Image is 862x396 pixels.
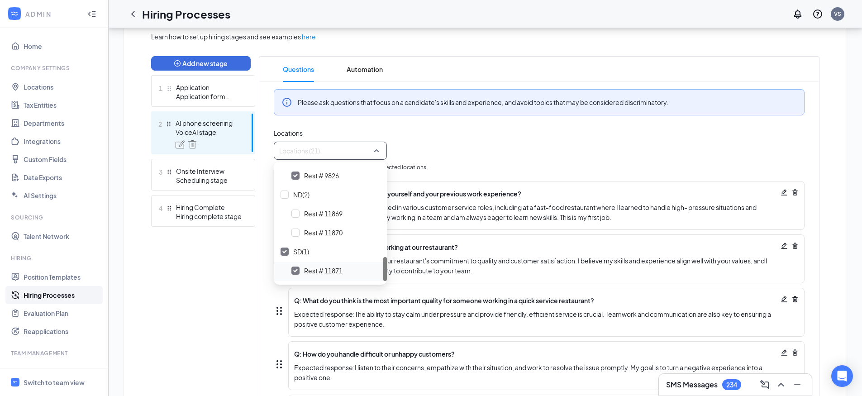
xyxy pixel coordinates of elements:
[24,286,101,304] a: Hiring Processes
[792,9,803,19] svg: Notifications
[293,247,309,256] span: SD(1)
[294,242,777,252] span: Q: Why are you interested in working at our restaurant?
[11,349,99,357] div: Team Management
[666,380,718,390] h3: SMS Messages
[24,304,101,322] a: Evaluation Plan
[294,256,777,276] span: Expected response: I admire your restaurant's commitment to quality and customer satisfaction. I ...
[834,10,841,18] div: VS
[166,121,172,127] svg: Drag
[24,268,101,286] a: Position Templates
[159,203,162,214] span: 4
[176,92,242,101] div: Application form stage
[293,269,298,272] img: checkbox
[128,9,138,19] svg: ChevronLeft
[11,64,99,72] div: Company Settings
[151,32,301,42] span: Learn how to set up hiring stages and see examples
[304,228,343,237] span: Rest # 11870
[24,114,101,132] a: Departments
[812,9,823,19] svg: QuestionInfo
[791,296,799,303] svg: Trash
[176,167,242,176] div: Onsite Interview
[293,190,310,199] span: ND(2)
[24,132,101,150] a: Integrations
[294,309,777,329] span: Expected response: The ability to stay calm under pressure and provide friendly, efficient servic...
[24,363,101,381] a: OnboardingCrown
[24,150,101,168] a: Custom Fields
[774,377,788,392] button: ChevronUp
[176,203,242,212] div: Hiring Complete
[294,189,777,199] span: Q: Can you tell me a little about yourself and your previous work experience?
[159,167,162,177] span: 3
[792,379,803,390] svg: Minimize
[790,377,805,392] button: Minimize
[12,379,18,385] svg: WorkstreamLogo
[24,37,101,55] a: Home
[781,189,788,196] svg: Pencil
[166,169,172,175] svg: Drag
[293,174,298,177] img: checkbox
[791,349,799,356] svg: Trash
[294,296,777,305] span: Q: What do you think is the most important quality for someone working in a quick service restaur...
[176,83,242,92] div: Application
[298,97,668,107] div: Please ask questions that focus on a candidate's skills and experience, and avoid topics that may...
[24,78,101,96] a: Locations
[151,56,251,71] button: plus-circleAdd new stage
[24,186,101,205] a: AI Settings
[726,381,737,389] div: 234
[176,119,242,128] div: AI phone screening
[176,128,242,137] div: VoiceAI stage
[304,171,339,180] span: Rest # 9826
[274,359,285,370] svg: Drag
[274,164,428,171] span: Applicants will only be contacted for the selected locations.
[294,349,777,359] span: Q: How do you handle difficult or unhappy customers?
[347,57,383,82] span: Automation
[831,365,853,387] div: Open Intercom Messenger
[166,86,172,92] svg: Drag
[158,119,162,129] span: 2
[87,10,96,19] svg: Collapse
[776,379,786,390] svg: ChevronUp
[274,305,285,316] svg: Drag
[791,189,799,196] svg: Trash
[791,242,799,249] svg: Trash
[781,242,788,249] svg: Pencil
[781,349,788,356] svg: Pencil
[283,57,314,82] span: Questions
[24,378,85,387] div: Switch to team view
[11,214,99,221] div: Sourcing
[174,60,181,67] span: plus-circle
[176,212,242,221] div: Hiring complete stage
[24,96,101,114] a: Tax Entities
[294,363,777,382] span: Expected response: I listen to their concerns, empathize with their situation, and work to resolv...
[757,377,772,392] button: ComposeMessage
[24,227,101,245] a: Talent Network
[759,379,770,390] svg: ComposeMessage
[281,97,292,108] svg: Info
[25,10,79,19] div: ADMIN
[781,296,788,303] svg: Pencil
[166,205,172,211] svg: Drag
[282,250,287,253] img: checkbox
[304,209,343,218] span: Rest # 11869
[302,32,316,42] a: here
[274,129,303,137] span: Locations
[176,176,242,185] div: Scheduling stage
[24,168,101,186] a: Data Exports
[11,254,99,262] div: Hiring
[10,9,19,18] svg: WorkstreamLogo
[294,202,777,222] span: Expected response: I have worked in various customer service roles, including at a fast-food rest...
[304,266,343,275] span: Rest # 11871
[24,322,101,340] a: Reapplications
[159,83,162,94] span: 1
[142,6,230,22] h1: Hiring Processes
